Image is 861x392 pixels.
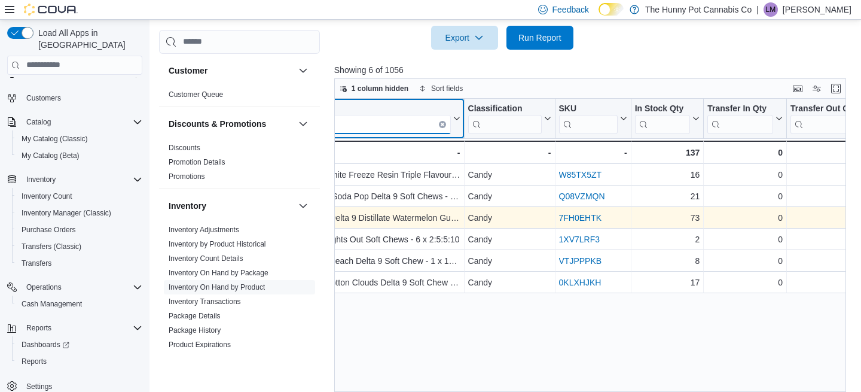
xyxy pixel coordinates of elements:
a: Inventory On Hand by Package [169,269,268,277]
div: 137 [634,145,700,160]
span: Inventory Manager (Classic) [17,206,142,220]
div: In Stock Qty [634,103,690,114]
span: Operations [22,280,142,294]
button: Classification [468,103,551,133]
div: - [468,145,551,160]
span: Feedback [552,4,589,16]
span: Inventory Count [22,192,72,201]
button: In Stock Qty [634,103,700,133]
span: My Catalog (Beta) [22,151,80,160]
span: Load All Apps in [GEOGRAPHIC_DATA] [33,27,142,51]
h3: Discounts & Promotions [169,118,266,130]
button: 1 column hidden [335,81,413,96]
button: Inventory [22,172,60,187]
span: Cash Management [22,299,82,309]
a: Dashboards [12,336,147,353]
button: Purchase Orders [12,221,147,238]
span: Transfers (Classic) [22,242,81,251]
button: Catalog [22,115,56,129]
button: Keyboard shortcuts [790,81,805,96]
button: Display options [810,81,824,96]
a: Reports [17,354,51,369]
span: My Catalog (Beta) [17,148,142,163]
span: Reports [17,354,142,369]
img: Cova [24,4,78,16]
button: My Catalog (Classic) [12,130,147,147]
span: Inventory [22,172,142,187]
span: Inventory On Hand by Product [169,282,265,292]
button: Customers [2,89,147,107]
a: Package History [169,326,221,335]
button: Operations [22,280,66,294]
button: Inventory [169,200,294,212]
span: Discounts [169,143,200,153]
span: 1 column hidden [352,84,408,93]
button: Inventory Manager (Classic) [12,205,147,221]
span: Purchase Orders [17,223,142,237]
button: Reports [2,320,147,336]
a: W85TX5ZT [558,170,602,180]
a: Inventory Count Details [169,254,243,263]
span: Export [438,26,491,50]
div: Candy [468,232,551,247]
span: Inventory by Product Historical [169,239,266,249]
a: 0KLXHJKH [558,278,601,287]
button: Inventory Count [12,188,147,205]
div: 0 [707,211,783,225]
span: Reports [22,321,142,335]
div: [PERSON_NAME] - No.5 White Freeze Resin Triple Flavoured Soft Chews - 2 x 5:0 [228,168,460,182]
span: Dashboards [17,338,142,352]
a: Promotions [169,172,205,181]
button: Discounts & Promotions [296,117,310,131]
span: Reports [26,323,51,333]
a: Inventory by Product Historical [169,240,266,248]
span: Settings [26,382,52,391]
a: Cash Management [17,297,87,311]
a: Discounts [169,144,200,152]
div: Candy [468,211,551,225]
span: Catalog [26,117,51,127]
a: Transfers [17,256,56,271]
a: VTJPPPKB [558,256,602,266]
button: My Catalog (Beta) [12,147,147,164]
a: Purchase Orders [17,223,81,237]
div: [PERSON_NAME] - No. 12 Soda Pop Delta 9 Soft Chews - 4 x 2.5:0 [228,189,460,203]
div: 73 [634,211,700,225]
div: Candy [468,189,551,203]
a: Customer Queue [169,90,223,99]
a: 7FH0EHTK [558,213,602,223]
button: Enter fullscreen [829,81,843,96]
a: Inventory Count [17,189,77,203]
div: 2 [634,232,700,247]
button: Clear input [438,120,445,127]
div: 16 [634,168,700,182]
div: Logan Marston [764,2,778,17]
a: Package Details [169,312,221,320]
a: Transfers (Classic) [17,239,86,254]
button: Inventory [296,199,310,213]
span: Transfers [22,259,51,268]
span: Inventory [26,175,56,184]
div: Customer [159,87,320,107]
span: My Catalog (Classic) [17,132,142,146]
div: 8 [634,254,700,268]
span: Inventory Adjustments [169,225,239,235]
div: In Stock Qty [634,103,690,133]
button: Transfer In Qty [707,103,783,133]
div: 0 [707,168,783,182]
span: Inventory Manager (Classic) [22,208,111,218]
button: Transfers [12,255,147,272]
p: | [756,2,759,17]
span: Transfers (Classic) [17,239,142,254]
h3: Inventory [169,200,206,212]
span: Customers [22,90,142,105]
div: Transfer In Qty [707,103,773,133]
span: My Catalog (Classic) [22,134,88,144]
div: Classification [468,103,541,133]
a: My Catalog (Beta) [17,148,84,163]
span: Inventory Count [17,189,142,203]
p: [PERSON_NAME] [783,2,851,17]
span: Operations [26,282,62,292]
span: Purchase Orders [22,225,76,235]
